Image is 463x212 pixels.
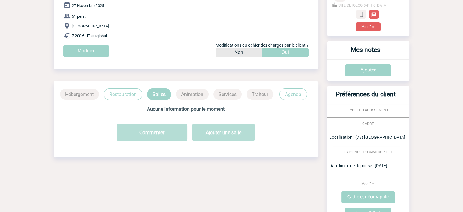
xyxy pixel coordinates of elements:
input: Modifier [63,45,109,57]
p: Oui [282,48,289,57]
button: Ajouter une salle [192,124,255,141]
span: Modifier [361,182,375,186]
p: Hébergement [60,89,99,100]
h3: Mes notes [329,46,402,59]
span: Date limite de Réponse : [DATE] [329,163,387,168]
p: Restauration [104,88,142,100]
p: Non [234,48,243,57]
p: Services [213,89,242,100]
p: Agenda [279,88,307,100]
h3: Préférences du client [329,91,402,104]
span: EXIGENCES COMMERCIALES [344,150,392,154]
input: Cadre et géographie [341,191,395,203]
img: chat-24-px-w.png [371,12,377,17]
p: Traiteur [247,89,273,100]
span: TYPE D'ETABLISSEMENT [348,108,388,112]
span: 61 pers. [72,14,86,19]
span: CADRE [362,122,374,126]
span: Modifications du cahier des charges par le client ? [216,43,309,48]
button: Commenter [117,124,187,141]
p: SITE DE BOULOGNE-BILLANCOURT [332,2,405,8]
span: 27 Novembre 2025 [72,3,104,8]
span: Localisation : (78) [GEOGRAPHIC_DATA] [329,135,405,140]
h3: Aucune information pour le moment [60,106,312,112]
input: Ajouter [345,64,391,76]
p: Salles [147,88,171,100]
img: business-24-px-g.png [332,2,337,8]
img: portable.png [358,12,364,17]
p: Animation [176,89,209,100]
span: 7 200 € HT au global [72,34,107,38]
button: Modifier [356,22,381,31]
span: [GEOGRAPHIC_DATA] [72,24,109,28]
